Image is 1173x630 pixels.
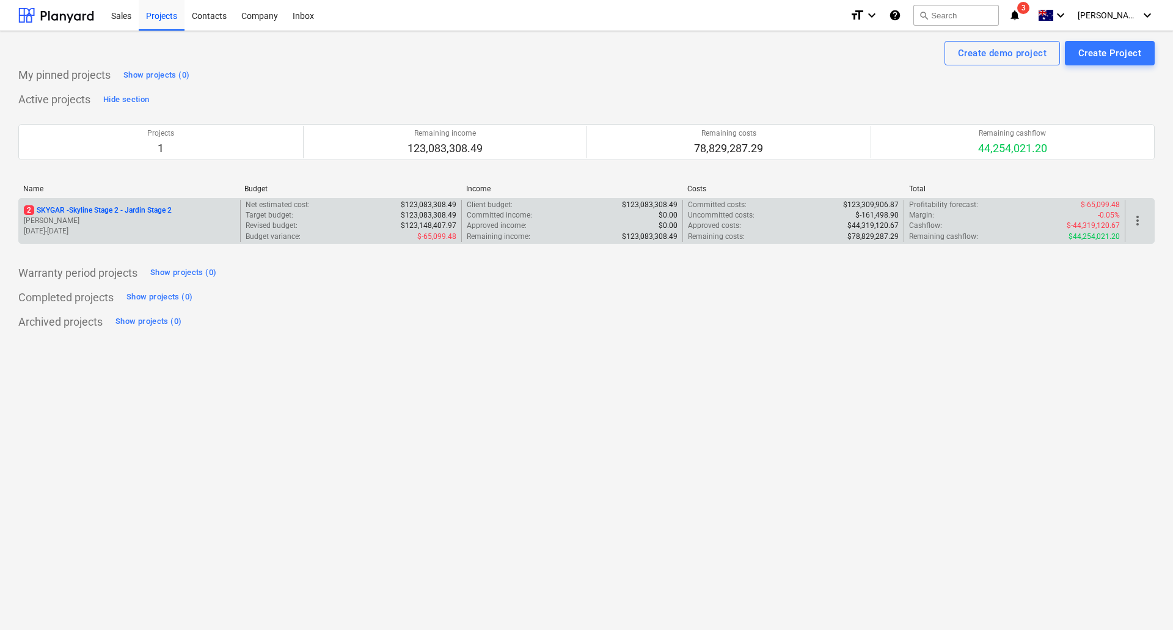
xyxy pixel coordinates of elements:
[622,232,678,242] p: $123,083,308.49
[112,312,185,332] button: Show projects (0)
[850,8,864,23] i: format_size
[123,288,195,307] button: Show projects (0)
[244,185,456,193] div: Budget
[687,185,899,193] div: Costs
[467,221,527,231] p: Approved income :
[401,221,456,231] p: $123,148,407.97
[1081,200,1120,210] p: $-65,099.48
[103,93,149,107] div: Hide section
[147,141,174,156] p: 1
[659,221,678,231] p: $0.00
[688,210,755,221] p: Uncommitted costs :
[18,290,114,305] p: Completed projects
[467,210,532,221] p: Committed income :
[123,68,189,82] div: Show projects (0)
[843,200,899,210] p: $123,309,906.87
[847,232,899,242] p: $78,829,287.29
[958,45,1047,61] div: Create demo project
[909,232,978,242] p: Remaining cashflow :
[847,221,899,231] p: $44,319,120.67
[18,68,111,82] p: My pinned projects
[909,221,942,231] p: Cashflow :
[919,10,929,20] span: search
[1053,8,1068,23] i: keyboard_arrow_down
[100,90,152,109] button: Hide section
[467,232,530,242] p: Remaining income :
[24,205,172,216] p: SKYGAR - Skyline Stage 2 - Jardin Stage 2
[1078,45,1141,61] div: Create Project
[688,200,747,210] p: Committed costs :
[150,266,216,280] div: Show projects (0)
[1069,232,1120,242] p: $44,254,021.20
[126,290,192,304] div: Show projects (0)
[688,232,745,242] p: Remaining costs :
[864,8,879,23] i: keyboard_arrow_down
[401,200,456,210] p: $123,083,308.49
[622,200,678,210] p: $123,083,308.49
[147,263,219,283] button: Show projects (0)
[1065,41,1155,65] button: Create Project
[889,8,901,23] i: Knowledge base
[1112,571,1173,630] iframe: Chat Widget
[24,226,235,236] p: [DATE] - [DATE]
[1098,210,1120,221] p: -0.05%
[909,210,934,221] p: Margin :
[913,5,999,26] button: Search
[1009,8,1021,23] i: notifications
[115,315,181,329] div: Show projects (0)
[246,232,301,242] p: Budget variance :
[694,128,763,139] p: Remaining costs
[246,200,310,210] p: Net estimated cost :
[1067,221,1120,231] p: $-44,319,120.67
[467,200,513,210] p: Client budget :
[246,210,293,221] p: Target budget :
[688,221,741,231] p: Approved costs :
[18,92,90,107] p: Active projects
[909,185,1120,193] div: Total
[855,210,899,221] p: $-161,498.90
[659,210,678,221] p: $0.00
[24,205,34,215] span: 2
[401,210,456,221] p: $123,083,308.49
[1017,2,1029,14] span: 3
[18,315,103,329] p: Archived projects
[978,141,1047,156] p: 44,254,021.20
[24,216,235,226] p: [PERSON_NAME]
[246,221,298,231] p: Revised budget :
[23,185,235,193] div: Name
[694,141,763,156] p: 78,829,287.29
[978,128,1047,139] p: Remaining cashflow
[1130,213,1145,228] span: more_vert
[945,41,1060,65] button: Create demo project
[1078,10,1139,20] span: [PERSON_NAME]
[24,205,235,236] div: 2SKYGAR -Skyline Stage 2 - Jardin Stage 2[PERSON_NAME][DATE]-[DATE]
[18,266,137,280] p: Warranty period projects
[120,65,192,85] button: Show projects (0)
[1140,8,1155,23] i: keyboard_arrow_down
[417,232,456,242] p: $-65,099.48
[909,200,978,210] p: Profitability forecast :
[147,128,174,139] p: Projects
[407,128,483,139] p: Remaining income
[407,141,483,156] p: 123,083,308.49
[466,185,678,193] div: Income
